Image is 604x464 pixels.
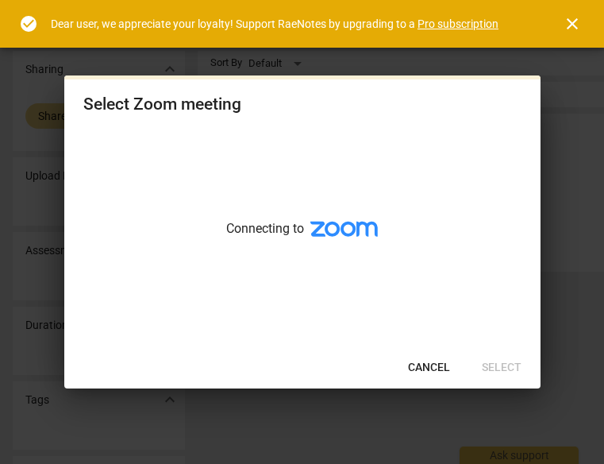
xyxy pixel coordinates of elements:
[563,14,582,33] span: close
[83,95,241,114] div: Select Zoom meeting
[395,354,463,382] button: Cancel
[408,360,450,376] span: Cancel
[51,16,498,33] div: Dear user, we appreciate your loyalty! Support RaeNotes by upgrading to a
[553,5,591,43] button: Close
[19,14,38,33] span: check_circle
[417,17,498,30] a: Pro subscription
[64,130,541,347] div: Connecting to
